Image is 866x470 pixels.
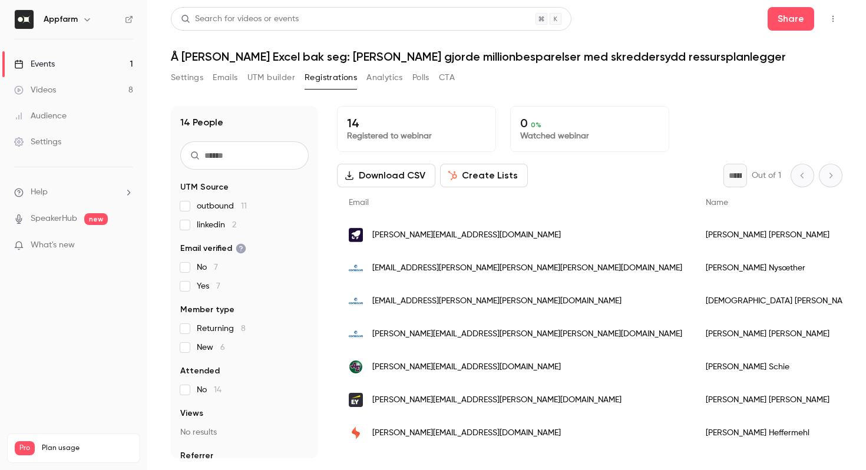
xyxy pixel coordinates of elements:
[197,323,246,335] span: Returning
[180,450,213,462] span: Referrer
[347,116,486,130] p: 14
[520,130,659,142] p: Watched webinar
[349,360,363,374] img: aegruppen.no
[180,115,223,130] h1: 14 People
[14,84,56,96] div: Videos
[119,240,133,251] iframe: Noticeable Trigger
[520,116,659,130] p: 0
[31,239,75,251] span: What's new
[180,181,229,193] span: UTM Source
[15,10,34,29] img: Appfarm
[349,426,363,440] img: lexolve.com
[440,164,528,187] button: Create Lists
[214,386,222,394] span: 14
[197,342,225,353] span: New
[241,325,246,333] span: 8
[213,68,237,87] button: Emails
[214,263,218,272] span: 7
[347,130,486,142] p: Registered to webinar
[349,294,363,308] img: consolvo.no
[372,361,561,373] span: [PERSON_NAME][EMAIL_ADDRESS][DOMAIN_NAME]
[14,136,61,148] div: Settings
[247,68,295,87] button: UTM builder
[752,170,781,181] p: Out of 1
[349,261,363,275] img: consolvo.no
[439,68,455,87] button: CTA
[180,365,220,377] span: Attended
[197,384,222,396] span: No
[305,68,357,87] button: Registrations
[372,427,561,439] span: [PERSON_NAME][EMAIL_ADDRESS][DOMAIN_NAME]
[241,202,247,210] span: 11
[180,304,234,316] span: Member type
[84,213,108,225] span: new
[197,200,247,212] span: outbound
[531,121,541,129] span: 0 %
[197,262,218,273] span: No
[14,110,67,122] div: Audience
[232,221,236,229] span: 2
[349,198,369,207] span: Email
[181,13,299,25] div: Search for videos or events
[349,393,363,407] img: parthenon.ey.com
[216,282,220,290] span: 7
[14,186,133,198] li: help-dropdown-opener
[372,262,682,274] span: [EMAIL_ADDRESS][PERSON_NAME][PERSON_NAME][PERSON_NAME][DOMAIN_NAME]
[197,219,236,231] span: linkedin
[31,186,48,198] span: Help
[15,441,35,455] span: Pro
[180,243,246,254] span: Email verified
[337,164,435,187] button: Download CSV
[366,68,403,87] button: Analytics
[171,68,203,87] button: Settings
[31,213,77,225] a: SpeakerHub
[14,58,55,70] div: Events
[197,280,220,292] span: Yes
[42,443,133,453] span: Plan usage
[180,408,203,419] span: Views
[768,7,814,31] button: Share
[220,343,225,352] span: 6
[372,229,561,241] span: [PERSON_NAME][EMAIL_ADDRESS][DOMAIN_NAME]
[372,295,622,307] span: [EMAIL_ADDRESS][PERSON_NAME][PERSON_NAME][DOMAIN_NAME]
[171,49,842,64] h1: Å [PERSON_NAME] Excel bak seg: [PERSON_NAME] gjorde millionbesparelser med skreddersydd ressurspl...
[372,394,622,406] span: [PERSON_NAME][EMAIL_ADDRESS][PERSON_NAME][DOMAIN_NAME]
[349,228,363,242] img: appfarm.io
[372,328,682,340] span: [PERSON_NAME][EMAIL_ADDRESS][PERSON_NAME][PERSON_NAME][DOMAIN_NAME]
[44,14,78,25] h6: Appfarm
[349,327,363,341] img: consolvo.no
[706,198,728,207] span: Name
[180,426,309,438] p: No results
[412,68,429,87] button: Polls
